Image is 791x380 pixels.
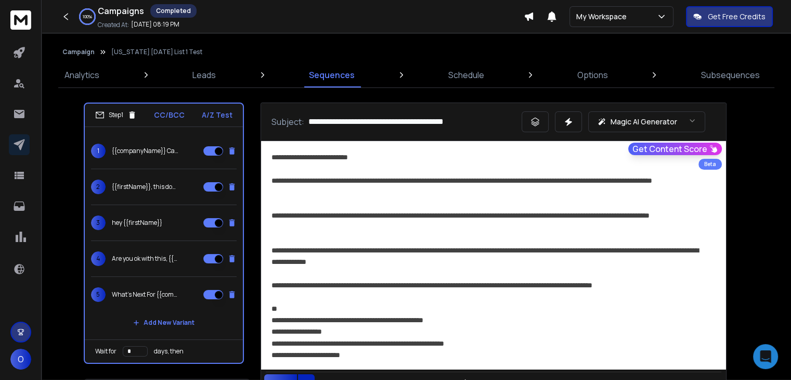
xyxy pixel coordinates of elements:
[154,110,185,120] p: CC/BCC
[91,287,106,302] span: 5
[10,349,31,370] button: O
[64,69,99,81] p: Analytics
[154,347,184,356] p: days, then
[98,21,129,29] p: Created At:
[125,312,203,333] button: Add New Variant
[112,219,162,227] p: hey {{firstName}}
[95,347,116,356] p: Wait for
[448,69,484,81] p: Schedule
[91,216,106,230] span: 3
[95,110,137,120] div: Step 1
[611,117,677,127] p: Magic AI Generator
[112,147,178,155] p: {{companyName}} Can Be The Next Gamechanger
[112,290,178,299] p: What's Next For {{companyName}}?
[91,251,106,266] span: 4
[628,143,722,155] button: Get Content Score
[192,69,216,81] p: Leads
[309,69,355,81] p: Sequences
[91,144,106,158] span: 1
[271,116,304,128] p: Subject:
[186,62,222,87] a: Leads
[112,183,178,191] p: {{firstName}}, this doesn't make any sense
[588,111,705,132] button: Magic AI Generator
[131,20,179,29] p: [DATE] 08:19 PM
[695,62,766,87] a: Subsequences
[686,6,773,27] button: Get Free Credits
[84,103,244,364] li: Step1CC/BCCA/Z Test1{{companyName}} Can Be The Next Gamechanger2{{firstName}}, this doesn't make ...
[150,4,197,18] div: Completed
[753,344,778,369] div: Open Intercom Messenger
[701,69,760,81] p: Subsequences
[708,11,766,22] p: Get Free Credits
[576,11,631,22] p: My Workspace
[98,5,144,17] h1: Campaigns
[58,62,106,87] a: Analytics
[698,159,722,170] div: Beta
[91,180,106,194] span: 2
[62,48,95,56] button: Campaign
[442,62,490,87] a: Schedule
[112,255,178,263] p: Are you ok with this, {{firstName}}?
[111,48,202,56] p: [US_STATE] [DATE] List 1 Test
[83,14,92,20] p: 100 %
[571,62,614,87] a: Options
[303,62,361,87] a: Sequences
[202,110,232,120] p: A/Z Test
[577,69,608,81] p: Options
